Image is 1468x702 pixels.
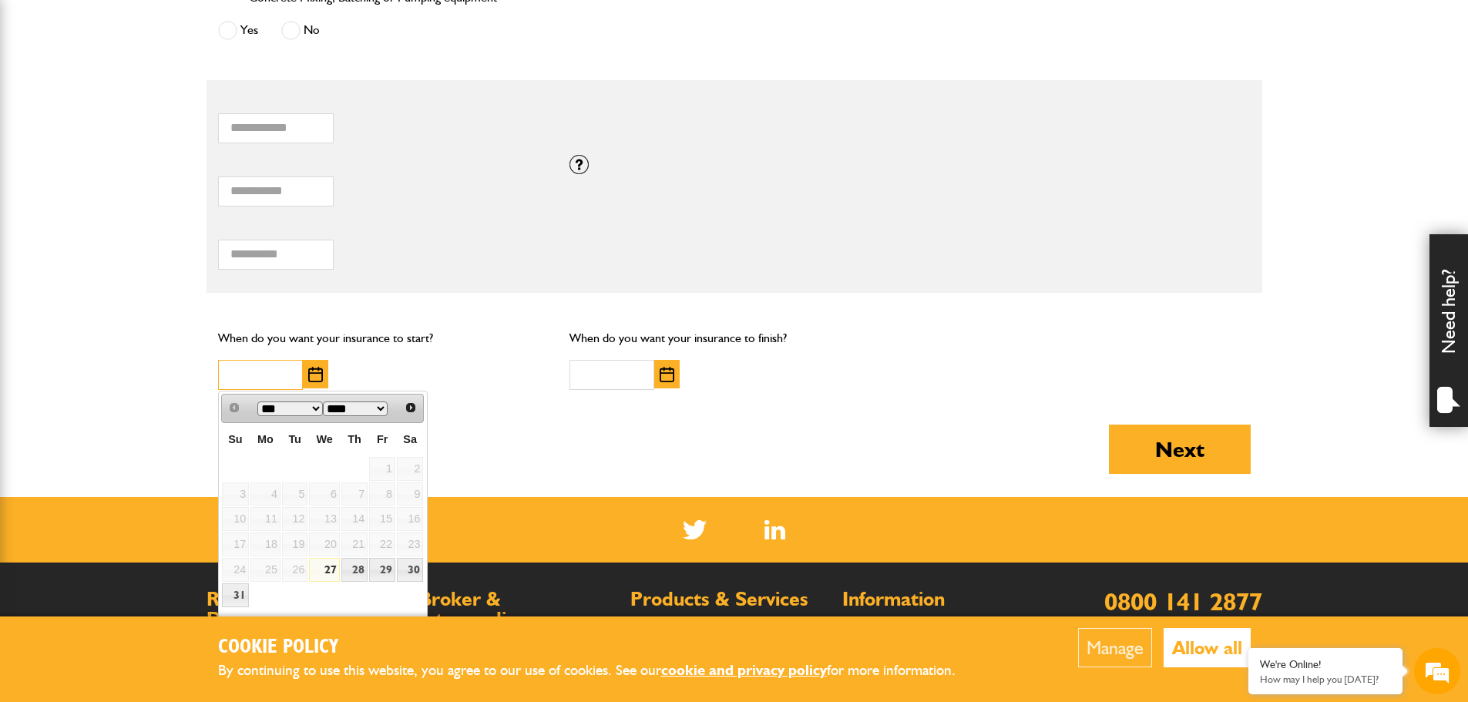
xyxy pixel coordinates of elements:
[80,86,259,106] div: Chat with us now
[218,21,258,40] label: Yes
[348,433,361,445] span: Thursday
[403,433,417,445] span: Saturday
[210,475,280,495] em: Start Chat
[20,279,281,462] textarea: Type your message and hit 'Enter'
[207,589,403,629] h2: Regulations & Documents
[1429,234,1468,427] div: Need help?
[257,433,274,445] span: Monday
[377,433,388,445] span: Friday
[1078,628,1152,667] button: Manage
[405,401,417,414] span: Next
[683,520,707,539] img: Twitter
[842,589,1039,610] h2: Information
[20,143,281,176] input: Enter your last name
[288,433,301,445] span: Tuesday
[309,558,339,582] a: 27
[660,367,674,382] img: Choose date
[1109,425,1251,474] button: Next
[400,396,422,418] a: Next
[308,367,323,382] img: Choose date
[20,233,281,267] input: Enter your phone number
[661,661,827,679] a: cookie and privacy policy
[1104,586,1262,616] a: 0800 141 2877
[228,433,242,445] span: Sunday
[218,328,547,348] p: When do you want your insurance to start?
[397,558,423,582] a: 30
[1260,658,1391,671] div: We're Online!
[253,8,290,45] div: Minimize live chat window
[20,188,281,222] input: Enter your email address
[218,636,981,660] h2: Cookie Policy
[1164,628,1251,667] button: Allow all
[1260,673,1391,685] p: How may I help you today?
[341,558,368,582] a: 28
[222,583,249,607] a: 31
[764,520,785,539] img: Linked In
[281,21,320,40] label: No
[764,520,785,539] a: LinkedIn
[369,558,395,582] a: 29
[317,433,333,445] span: Wednesday
[218,659,981,683] p: By continuing to use this website, you agree to our use of cookies. See our for more information.
[26,86,65,107] img: d_20077148190_company_1631870298795_20077148190
[630,589,827,610] h2: Products & Services
[569,328,899,348] p: When do you want your insurance to finish?
[418,589,615,629] h2: Broker & Intermediary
